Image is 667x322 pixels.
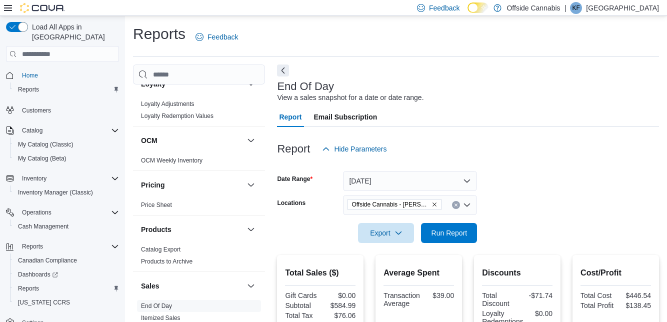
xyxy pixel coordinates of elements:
span: Operations [22,208,51,216]
span: Inventory [18,172,119,184]
div: Kolby Field [570,2,582,14]
button: Operations [2,205,123,219]
span: Dashboards [18,270,58,278]
p: Offside Cannabis [506,2,560,14]
button: Catalog [18,124,46,136]
span: Inventory [22,174,46,182]
button: [US_STATE] CCRS [10,295,123,309]
a: Dashboards [14,268,62,280]
span: Report [279,107,301,127]
span: My Catalog (Classic) [18,140,73,148]
button: Sales [245,280,257,292]
div: $0.00 [322,291,355,299]
img: Cova [20,3,65,13]
span: OCM Weekly Inventory [141,156,202,164]
button: Canadian Compliance [10,253,123,267]
span: Reports [18,85,39,93]
div: OCM [133,154,265,170]
a: My Catalog (Classic) [14,138,77,150]
button: Pricing [141,180,243,190]
span: Reports [22,242,43,250]
button: Sales [141,281,243,291]
a: Loyalty Adjustments [141,100,194,107]
span: Catalog [22,126,42,134]
button: Reports [10,82,123,96]
button: Reports [10,281,123,295]
button: Home [2,68,123,82]
a: Products to Archive [141,258,192,265]
div: View a sales snapshot for a date or date range. [277,92,423,103]
h3: Report [277,143,310,155]
button: Next [277,64,289,76]
button: Inventory [18,172,50,184]
a: Dashboards [10,267,123,281]
div: Subtotal [285,301,318,309]
span: Customers [18,103,119,116]
button: Catalog [2,123,123,137]
h3: Products [141,224,171,234]
div: $76.06 [322,311,355,319]
button: Reports [2,239,123,253]
span: Home [18,69,119,81]
h2: Cost/Profit [580,267,651,279]
div: Pricing [133,199,265,215]
button: Cash Management [10,219,123,233]
span: Reports [18,240,119,252]
span: Operations [18,206,119,218]
label: Date Range [277,175,312,183]
button: Products [141,224,243,234]
span: Canadian Compliance [18,256,77,264]
div: $0.00 [527,309,552,317]
button: My Catalog (Classic) [10,137,123,151]
span: Dashboards [14,268,119,280]
span: Washington CCRS [14,296,119,308]
span: Load All Apps in [GEOGRAPHIC_DATA] [28,22,119,42]
div: Transaction Average [383,291,420,307]
a: Reports [14,83,43,95]
button: Reports [18,240,47,252]
div: Loyalty [133,98,265,126]
span: Offside Cannabis - [PERSON_NAME] [351,199,429,209]
button: Clear input [452,201,460,209]
a: End Of Day [141,302,172,309]
p: [GEOGRAPHIC_DATA] [586,2,659,14]
label: Locations [277,199,305,207]
button: Hide Parameters [318,139,390,159]
div: Total Tax [285,311,318,319]
button: Inventory [2,171,123,185]
a: Catalog Export [141,246,180,253]
span: Export [364,223,408,243]
h1: Reports [133,24,185,44]
h2: Discounts [482,267,552,279]
button: Products [245,223,257,235]
span: Price Sheet [141,201,172,209]
span: Catalog [18,124,119,136]
span: Reports [14,83,119,95]
a: OCM Weekly Inventory [141,157,202,164]
a: Cash Management [14,220,72,232]
span: Hide Parameters [334,144,386,154]
span: End Of Day [141,302,172,310]
button: Open list of options [463,201,471,209]
div: Total Cost [580,291,613,299]
span: Feedback [207,32,238,42]
a: My Catalog (Beta) [14,152,70,164]
span: Inventory Manager (Classic) [14,186,119,198]
span: Catalog Export [141,245,180,253]
a: [US_STATE] CCRS [14,296,74,308]
span: My Catalog (Classic) [14,138,119,150]
span: Loyalty Redemption Values [141,112,213,120]
input: Dark Mode [467,2,488,13]
button: Inventory Manager (Classic) [10,185,123,199]
button: Operations [18,206,55,218]
a: Feedback [191,27,242,47]
span: Run Report [431,228,467,238]
div: Total Profit [580,301,613,309]
h3: End Of Day [277,80,334,92]
button: Export [358,223,414,243]
button: OCM [245,134,257,146]
div: -$71.74 [519,291,552,299]
span: Feedback [429,3,459,13]
span: [US_STATE] CCRS [18,298,70,306]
